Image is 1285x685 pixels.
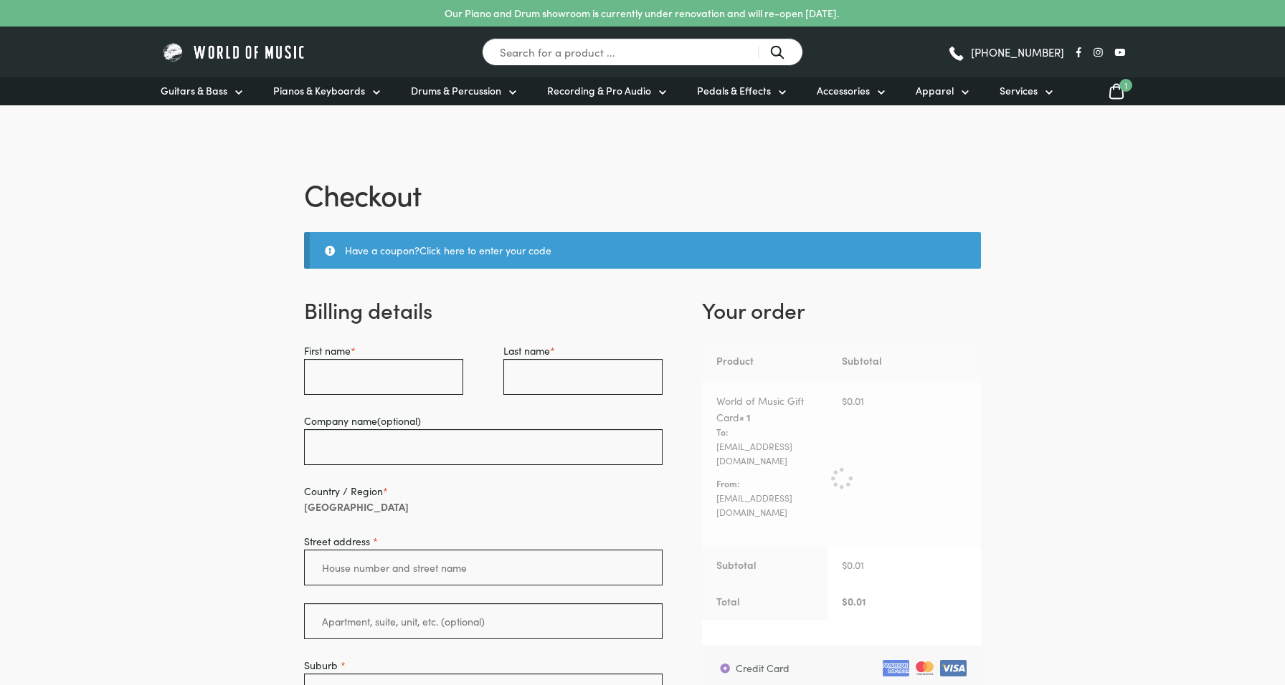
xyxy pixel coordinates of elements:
[482,38,803,66] input: Search for a product ...
[304,550,663,585] input: House number and street name
[304,413,663,429] label: Company name
[377,413,421,428] span: (optional)
[445,6,839,21] p: Our Piano and Drum showroom is currently under renovation and will re-open [DATE].
[419,243,551,257] a: Enter your coupon code
[547,83,651,98] span: Recording & Pro Audio
[916,83,954,98] span: Apparel
[702,294,981,338] h3: Your order
[304,533,663,550] label: Street address
[304,483,663,499] label: Country / Region
[273,83,365,98] span: Pianos & Keyboards
[161,41,308,63] img: World of Music
[947,42,1064,63] a: [PHONE_NUMBER]
[817,83,870,98] span: Accessories
[503,342,663,359] label: Last name
[1119,79,1132,92] span: 1
[304,499,409,514] strong: [GEOGRAPHIC_DATA]
[1000,83,1038,98] span: Services
[304,603,663,639] input: Apartment, suite, unit, etc. (optional)
[971,47,1064,57] span: [PHONE_NUMBER]
[1077,527,1285,685] iframe: Chat with our support team
[411,83,501,98] span: Drums & Percussion
[161,83,227,98] span: Guitars & Bass
[304,342,463,359] label: First name
[697,83,771,98] span: Pedals & Effects
[304,657,663,674] label: Suburb
[304,232,981,269] div: Have a coupon?
[304,294,663,325] h3: Billing details
[304,174,981,214] h1: Checkout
